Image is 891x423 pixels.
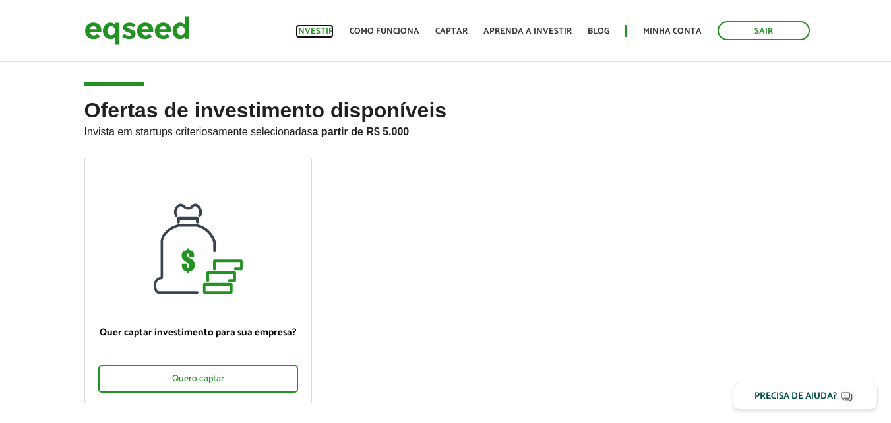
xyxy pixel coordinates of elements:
a: Minha conta [643,27,702,36]
a: Aprenda a investir [483,27,572,36]
strong: a partir de R$ 5.000 [313,126,410,137]
p: Invista em startups criteriosamente selecionadas [84,122,807,138]
a: Investir [295,27,334,36]
p: Quer captar investimento para sua empresa? [98,327,298,339]
a: Quer captar investimento para sua empresa? Quero captar [84,158,312,403]
a: Captar [435,27,468,36]
a: Sair [718,21,810,40]
h2: Ofertas de investimento disponíveis [84,99,807,158]
a: Blog [588,27,609,36]
a: Como funciona [350,27,419,36]
div: Quero captar [98,365,298,393]
img: EqSeed [84,13,190,48]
